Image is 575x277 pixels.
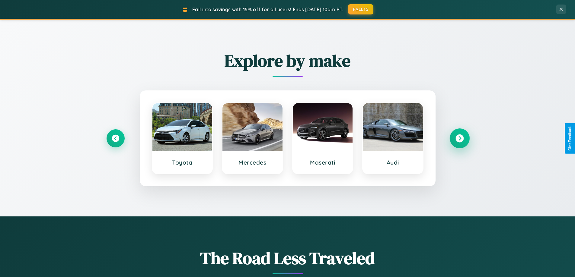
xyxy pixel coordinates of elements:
[228,159,276,166] h3: Mercedes
[107,49,469,72] h2: Explore by make
[369,159,417,166] h3: Audi
[192,6,343,12] span: Fall into savings with 15% off for all users! Ends [DATE] 10am PT.
[299,159,347,166] h3: Maserati
[568,126,572,151] div: Give Feedback
[107,247,469,270] h1: The Road Less Traveled
[348,4,373,14] button: FALL15
[158,159,206,166] h3: Toyota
